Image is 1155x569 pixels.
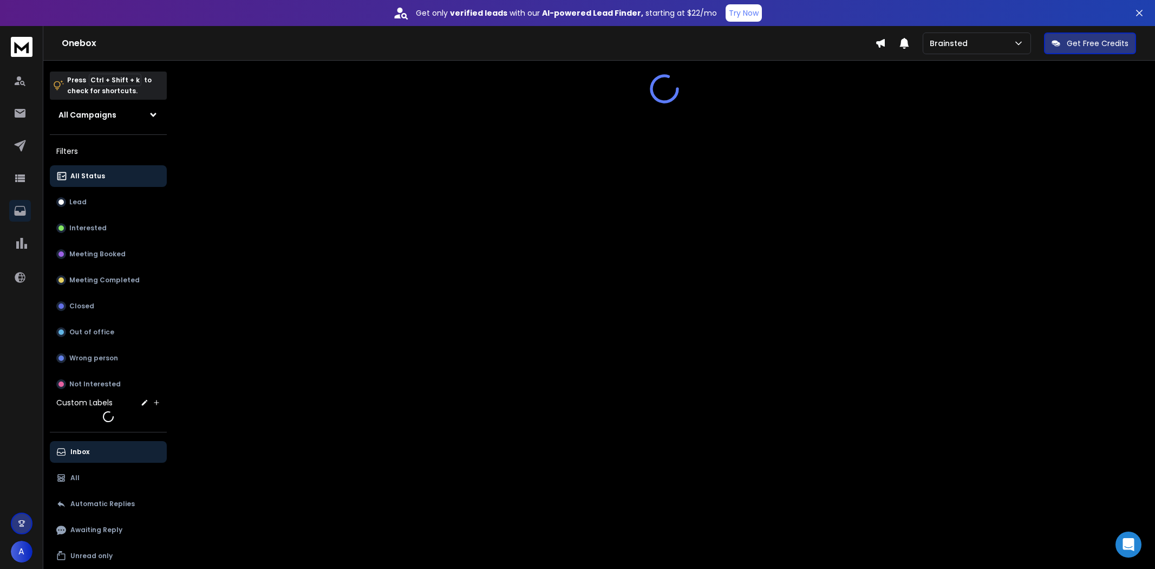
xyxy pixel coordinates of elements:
[70,172,105,180] p: All Status
[1067,38,1128,49] p: Get Free Credits
[67,75,152,96] p: Press to check for shortcuts.
[50,519,167,541] button: Awaiting Reply
[69,354,118,363] p: Wrong person
[50,545,167,567] button: Unread only
[70,500,135,508] p: Automatic Replies
[542,8,643,18] strong: AI-powered Lead Finder,
[70,552,113,560] p: Unread only
[11,541,32,562] button: A
[50,467,167,489] button: All
[69,328,114,337] p: Out of office
[70,526,122,534] p: Awaiting Reply
[50,295,167,317] button: Closed
[58,109,116,120] h1: All Campaigns
[50,321,167,343] button: Out of office
[69,302,94,311] p: Closed
[50,373,167,395] button: Not Interested
[56,397,113,408] h3: Custom Labels
[11,37,32,57] img: logo
[70,448,89,456] p: Inbox
[69,276,140,284] p: Meeting Completed
[69,250,126,258] p: Meeting Booked
[50,104,167,126] button: All Campaigns
[450,8,507,18] strong: verified leads
[50,144,167,159] h3: Filters
[50,347,167,369] button: Wrong person
[1044,33,1136,54] button: Get Free Credits
[50,441,167,463] button: Inbox
[89,74,141,86] span: Ctrl + Shift + k
[69,198,87,206] p: Lead
[50,217,167,239] button: Interested
[50,165,167,187] button: All Status
[50,243,167,265] button: Meeting Booked
[50,493,167,515] button: Automatic Replies
[50,191,167,213] button: Lead
[50,269,167,291] button: Meeting Completed
[729,8,759,18] p: Try Now
[62,37,875,50] h1: Onebox
[69,224,107,232] p: Interested
[416,8,717,18] p: Get only with our starting at $22/mo
[930,38,972,49] p: Brainsted
[69,380,121,389] p: Not Interested
[726,4,762,22] button: Try Now
[1115,532,1141,558] div: Open Intercom Messenger
[70,474,80,482] p: All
